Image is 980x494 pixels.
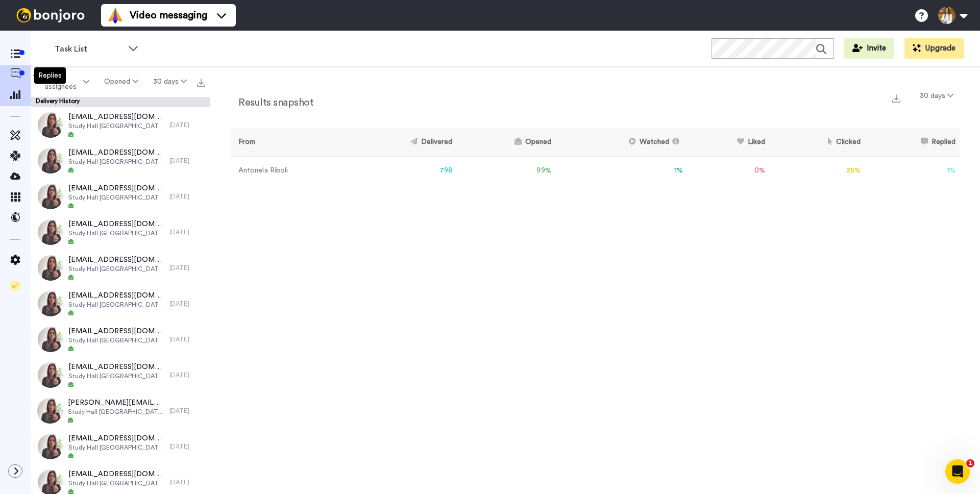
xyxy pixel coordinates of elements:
[68,147,164,158] span: [EMAIL_ADDRESS][DOMAIN_NAME]
[37,398,63,424] img: 4ee62dd0-b569-419f-ad55-d8591825e213-thumb.jpg
[38,255,63,281] img: 4ee62dd0-b569-419f-ad55-d8591825e213-thumb.jpg
[555,157,687,185] td: 1 %
[68,265,164,273] span: Study Hall [GEOGRAPHIC_DATA] - Email 3
[68,362,164,372] span: [EMAIL_ADDRESS][DOMAIN_NAME]
[12,8,89,22] img: bj-logo-header-white.svg
[231,129,348,157] th: From
[68,433,164,443] span: [EMAIL_ADDRESS][DOMAIN_NAME]
[169,300,205,308] div: [DATE]
[194,74,208,89] button: Export all results that match these filters now.
[38,327,63,352] img: 4ee62dd0-b569-419f-ad55-d8591825e213-thumb.jpg
[865,129,960,157] th: Replied
[31,322,210,357] a: [EMAIL_ADDRESS][DOMAIN_NAME]Study Hall [GEOGRAPHIC_DATA] - Email 3[DATE]
[68,255,164,265] span: [EMAIL_ADDRESS][DOMAIN_NAME]
[38,148,63,174] img: 4ee62dd0-b569-419f-ad55-d8591825e213-thumb.jpg
[31,97,210,107] div: Delivery History
[904,38,964,59] button: Upgrade
[197,79,205,87] img: export.svg
[169,121,205,129] div: [DATE]
[107,7,124,23] img: vm-color.svg
[456,157,555,185] td: 99 %
[38,434,63,459] img: 4ee62dd0-b569-419f-ad55-d8591825e213-thumb.jpg
[889,90,903,105] button: Export a summary of each team member’s results that match this filter now.
[34,67,66,84] div: Replies
[68,479,164,487] span: Study Hall [GEOGRAPHIC_DATA] - Email 3
[31,179,210,214] a: [EMAIL_ADDRESS][DOMAIN_NAME]Study Hall [GEOGRAPHIC_DATA] - Email 3[DATE]
[169,192,205,201] div: [DATE]
[68,469,164,479] span: [EMAIL_ADDRESS][DOMAIN_NAME]
[31,214,210,250] a: [EMAIL_ADDRESS][DOMAIN_NAME]Study Hall [GEOGRAPHIC_DATA] - Email 3[DATE]
[31,357,210,393] a: [EMAIL_ADDRESS][DOMAIN_NAME]Study Hall [GEOGRAPHIC_DATA] - Email 3[DATE]
[68,326,164,336] span: [EMAIL_ADDRESS][DOMAIN_NAME]
[68,443,164,452] span: Study Hall [GEOGRAPHIC_DATA] - Email 3
[68,398,164,408] span: [PERSON_NAME][EMAIL_ADDRESS][DOMAIN_NAME]
[38,112,63,138] img: 4ee62dd0-b569-419f-ad55-d8591825e213-thumb.jpg
[55,43,123,55] span: Task List
[169,371,205,379] div: [DATE]
[169,442,205,451] div: [DATE]
[31,107,210,143] a: [EMAIL_ADDRESS][DOMAIN_NAME]Study Hall [GEOGRAPHIC_DATA] - Email 3[DATE]
[68,219,164,229] span: [EMAIL_ADDRESS][DOMAIN_NAME]
[130,8,207,22] span: Video messaging
[169,407,205,415] div: [DATE]
[769,157,865,185] td: 25 %
[231,157,348,185] td: Antonela Riboli
[31,429,210,464] a: [EMAIL_ADDRESS][DOMAIN_NAME]Study Hall [GEOGRAPHIC_DATA] - Email 3[DATE]
[31,143,210,179] a: [EMAIL_ADDRESS][DOMAIN_NAME]Study Hall [GEOGRAPHIC_DATA] - Email 3[DATE]
[31,286,210,322] a: [EMAIL_ADDRESS][DOMAIN_NAME]Study Hall [GEOGRAPHIC_DATA] - Email 3[DATE]
[10,281,20,291] img: Checklist.svg
[68,183,164,193] span: [EMAIL_ADDRESS][DOMAIN_NAME]
[456,129,555,157] th: Opened
[68,336,164,344] span: Study Hall [GEOGRAPHIC_DATA] - Email 3
[68,112,164,122] span: [EMAIL_ADDRESS][DOMAIN_NAME]
[68,122,164,130] span: Study Hall [GEOGRAPHIC_DATA] - Email 3
[68,372,164,380] span: Study Hall [GEOGRAPHIC_DATA] - Email 3
[555,129,687,157] th: Watched
[97,72,146,91] button: Opened
[231,97,313,108] h2: Results snapshot
[68,193,164,202] span: Study Hall [GEOGRAPHIC_DATA] - Email 3
[169,228,205,236] div: [DATE]
[865,157,960,185] td: 1 %
[348,129,456,157] th: Delivered
[348,157,456,185] td: 798
[38,291,63,316] img: 4ee62dd0-b569-419f-ad55-d8591825e213-thumb.jpg
[914,87,960,105] button: 30 days
[68,158,164,166] span: Study Hall [GEOGRAPHIC_DATA] - Email 3
[844,38,894,59] button: Invite
[769,129,865,157] th: Clicked
[966,459,974,467] span: 1
[38,219,63,245] img: 4ee62dd0-b569-419f-ad55-d8591825e213-thumb.jpg
[38,184,63,209] img: 4ee62dd0-b569-419f-ad55-d8591825e213-thumb.jpg
[31,393,210,429] a: [PERSON_NAME][EMAIL_ADDRESS][DOMAIN_NAME]Study Hall [GEOGRAPHIC_DATA] - Email 3[DATE]
[145,72,194,91] button: 30 days
[892,94,900,103] img: export.svg
[169,478,205,486] div: [DATE]
[31,250,210,286] a: [EMAIL_ADDRESS][DOMAIN_NAME]Study Hall [GEOGRAPHIC_DATA] - Email 3[DATE]
[68,229,164,237] span: Study Hall [GEOGRAPHIC_DATA] - Email 3
[38,362,63,388] img: 4ee62dd0-b569-419f-ad55-d8591825e213-thumb.jpg
[68,408,164,416] span: Study Hall [GEOGRAPHIC_DATA] - Email 3
[68,290,164,301] span: [EMAIL_ADDRESS][DOMAIN_NAME]
[945,459,970,484] iframe: Intercom live chat
[169,157,205,165] div: [DATE]
[687,129,769,157] th: Liked
[68,301,164,309] span: Study Hall [GEOGRAPHIC_DATA] - Email 3
[687,157,769,185] td: 0 %
[169,264,205,272] div: [DATE]
[169,335,205,343] div: [DATE]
